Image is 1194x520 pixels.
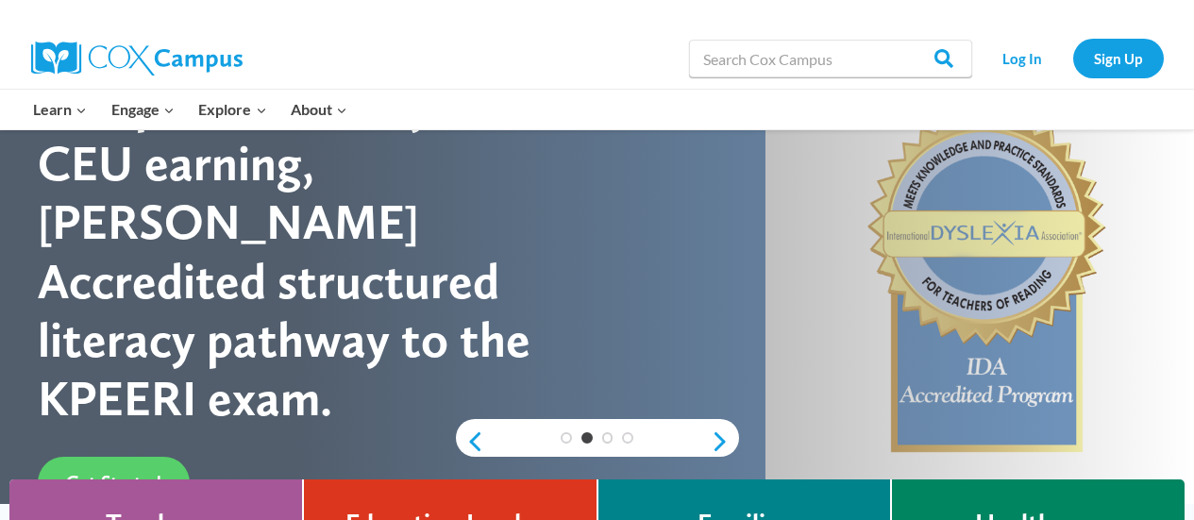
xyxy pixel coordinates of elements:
[982,39,1164,77] nav: Secondary Navigation
[711,430,739,453] a: next
[1073,39,1164,77] a: Sign Up
[456,430,484,453] a: previous
[187,90,279,129] button: Child menu of Explore
[982,39,1064,77] a: Log In
[31,42,243,75] img: Cox Campus
[22,90,360,129] nav: Primary Navigation
[561,432,572,444] a: 1
[581,432,593,444] a: 2
[689,40,972,77] input: Search Cox Campus
[66,472,161,495] span: Get Started
[38,16,597,428] div: [PERSON_NAME] Campus is the only free CEU earning, [PERSON_NAME] Accredited structured literacy p...
[456,423,739,461] div: content slider buttons
[38,457,190,509] a: Get Started
[278,90,360,129] button: Child menu of About
[99,90,187,129] button: Child menu of Engage
[622,432,633,444] a: 4
[602,432,614,444] a: 3
[22,90,100,129] button: Child menu of Learn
